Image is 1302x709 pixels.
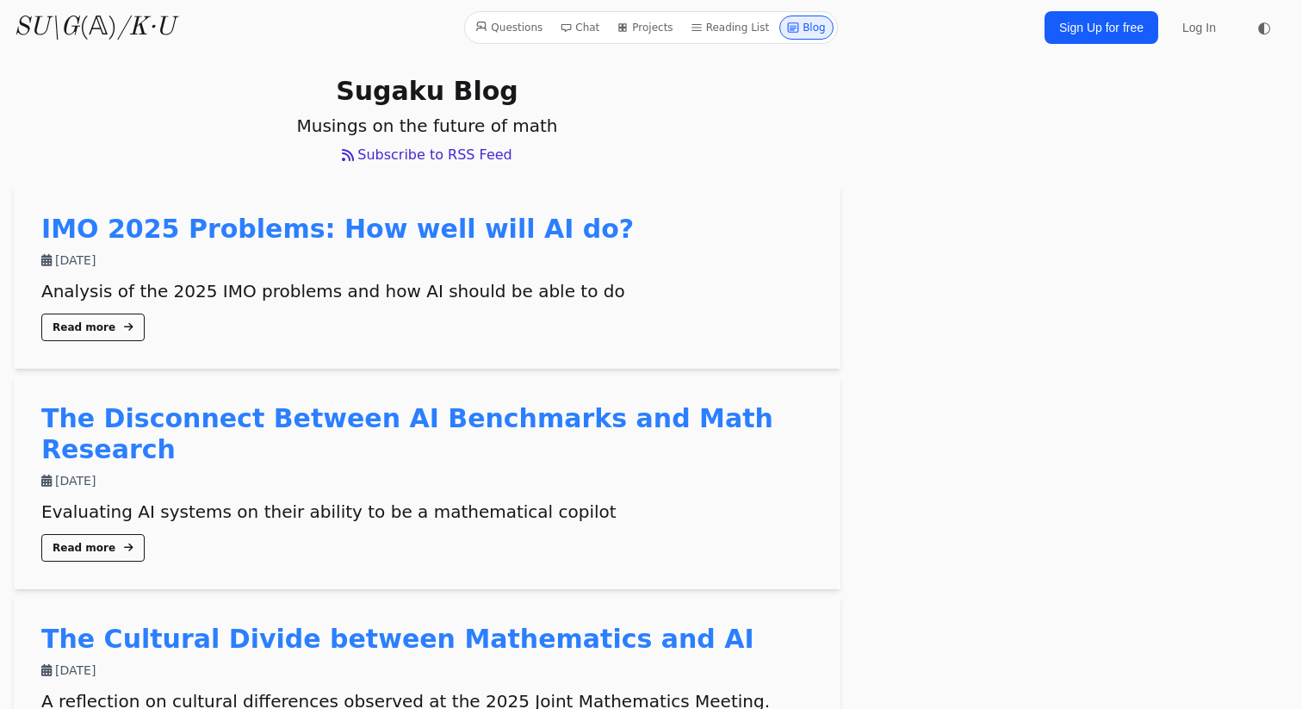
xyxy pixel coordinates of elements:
a: Log In [1172,12,1226,43]
a: IMO 2025 Problems: How well will AI do? [41,214,634,244]
span: ◐ [1257,20,1271,35]
a: SU\G(𝔸)/K·U [14,12,175,43]
a: Read more [41,534,145,562]
a: Blog [779,16,834,40]
a: Projects [610,16,679,40]
div: [DATE] [41,252,813,269]
a: Questions [468,16,549,40]
div: [DATE] [41,472,813,489]
div: Analysis of the 2025 IMO problems and how AI should be able to do [41,279,813,303]
button: ◐ [1247,10,1281,45]
i: SU\G [14,15,79,40]
a: The Cultural Divide between Mathematics and AI [41,624,754,654]
div: Evaluating AI systems on their ability to be a mathematical copilot [41,500,813,524]
a: Subscribe to RSS Feed [14,145,840,165]
i: /K·U [117,15,175,40]
p: Musings on the future of math [14,114,840,138]
div: [DATE] [41,662,813,679]
a: Chat [553,16,606,40]
a: Sign Up for free [1045,11,1158,44]
h1: Sugaku Blog [14,76,840,107]
a: The Disconnect Between AI Benchmarks and Math Research [41,403,773,464]
a: Read more [41,314,145,341]
a: Reading List [684,16,777,40]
